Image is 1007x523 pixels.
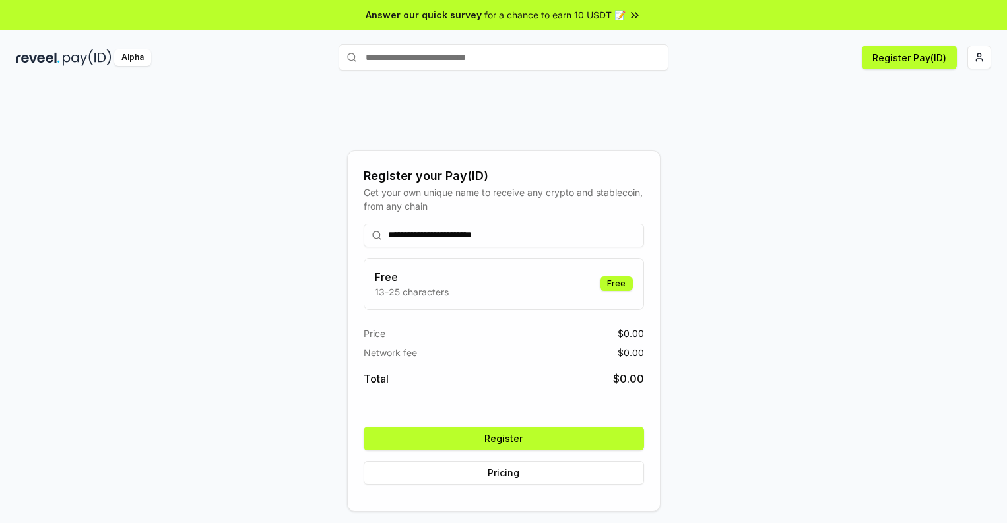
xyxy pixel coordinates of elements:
[364,346,417,359] span: Network fee
[16,49,60,66] img: reveel_dark
[366,8,482,22] span: Answer our quick survey
[862,46,957,69] button: Register Pay(ID)
[364,427,644,450] button: Register
[618,326,644,340] span: $ 0.00
[375,285,449,299] p: 13-25 characters
[364,185,644,213] div: Get your own unique name to receive any crypto and stablecoin, from any chain
[618,346,644,359] span: $ 0.00
[600,276,633,291] div: Free
[364,167,644,185] div: Register your Pay(ID)
[364,326,385,340] span: Price
[484,8,626,22] span: for a chance to earn 10 USDT 📝
[364,371,389,386] span: Total
[613,371,644,386] span: $ 0.00
[375,269,449,285] h3: Free
[63,49,112,66] img: pay_id
[114,49,151,66] div: Alpha
[364,461,644,485] button: Pricing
